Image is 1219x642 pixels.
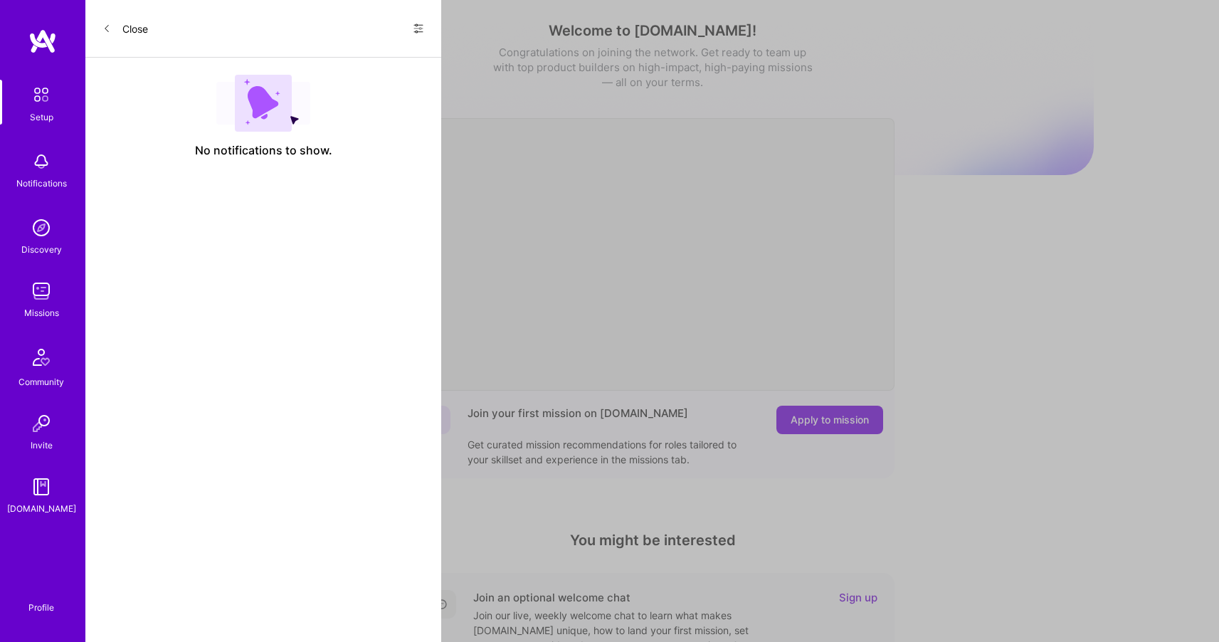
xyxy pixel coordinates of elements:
[27,277,56,305] img: teamwork
[21,242,62,257] div: Discovery
[27,214,56,242] img: discovery
[31,438,53,453] div: Invite
[27,147,56,176] img: bell
[7,501,76,516] div: [DOMAIN_NAME]
[16,176,67,191] div: Notifications
[26,80,56,110] img: setup
[27,409,56,438] img: Invite
[24,305,59,320] div: Missions
[27,473,56,501] img: guide book
[102,17,148,40] button: Close
[28,28,57,54] img: logo
[28,600,54,614] div: Profile
[19,374,64,389] div: Community
[216,75,310,132] img: empty
[30,110,53,125] div: Setup
[23,585,59,614] a: Profile
[24,340,58,374] img: Community
[195,143,332,158] span: No notifications to show.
